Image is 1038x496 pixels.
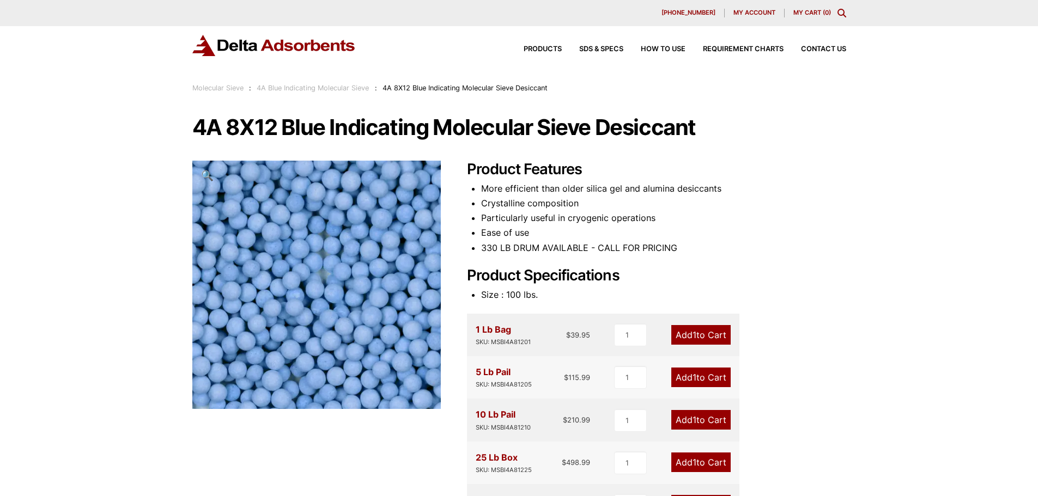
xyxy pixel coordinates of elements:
a: My account [725,9,785,17]
span: Requirement Charts [703,46,784,53]
bdi: 115.99 [564,373,590,382]
div: SKU: MSBI4A81201 [476,337,531,347]
h1: 4A 8X12 Blue Indicating Molecular Sieve Desiccant [192,116,846,139]
li: 330 LB DRUM AVAILABLE - CALL FOR PRICING [481,241,846,255]
span: $ [562,458,566,467]
div: 1 Lb Bag [476,322,531,347]
span: Products [524,46,562,53]
span: 0 [825,9,829,16]
span: 1 [693,372,696,383]
li: Crystalline composition [481,196,846,211]
a: Products [506,46,562,53]
a: 4A Blue Indicating Molecular Sieve [257,84,369,92]
a: My Cart (0) [793,9,831,16]
div: SKU: MSBI4A81210 [476,422,531,433]
a: SDS & SPECS [562,46,623,53]
img: Delta Adsorbents [192,35,356,56]
div: Toggle Modal Content [837,9,846,17]
span: $ [564,373,568,382]
span: : [375,84,377,92]
bdi: 39.95 [566,330,590,339]
a: Add1to Cart [671,452,731,472]
a: Contact Us [784,46,846,53]
span: Contact Us [801,46,846,53]
span: 4A 8X12 Blue Indicating Molecular Sieve Desiccant [383,84,548,92]
span: $ [563,415,567,424]
li: Particularly useful in cryogenic operations [481,211,846,225]
a: 4A 8X12 Blue Indicating Molecular Sieve Desiccant [192,278,441,289]
div: 10 Lb Pail [476,407,531,432]
a: Add1to Cart [671,368,731,387]
span: How to Use [641,46,685,53]
li: Size : 100 lbs. [481,287,846,302]
bdi: 210.99 [563,415,590,424]
h2: Product Specifications [467,267,846,285]
span: SDS & SPECS [579,46,623,53]
a: Add1to Cart [671,410,731,430]
span: 1 [693,329,696,340]
div: SKU: MSBI4A81225 [476,465,532,475]
bdi: 498.99 [562,458,590,467]
a: Molecular Sieve [192,84,244,92]
div: 5 Lb Pail [476,365,532,390]
li: More efficient than older silica gel and alumina desiccants [481,181,846,196]
a: [PHONE_NUMBER] [653,9,725,17]
a: Add1to Cart [671,325,731,345]
span: My account [733,10,775,16]
span: 🔍 [201,169,214,181]
a: View full-screen image gallery [192,161,222,191]
div: SKU: MSBI4A81205 [476,379,532,390]
a: Requirement Charts [685,46,784,53]
span: 1 [693,414,696,425]
span: $ [566,330,570,339]
h2: Product Features [467,161,846,179]
a: How to Use [623,46,685,53]
span: : [249,84,251,92]
span: 1 [693,457,696,468]
span: [PHONE_NUMBER] [661,10,715,16]
img: 4A 8X12 Blue Indicating Molecular Sieve Desiccant [192,161,441,409]
li: Ease of use [481,225,846,240]
div: 25 Lb Box [476,450,532,475]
